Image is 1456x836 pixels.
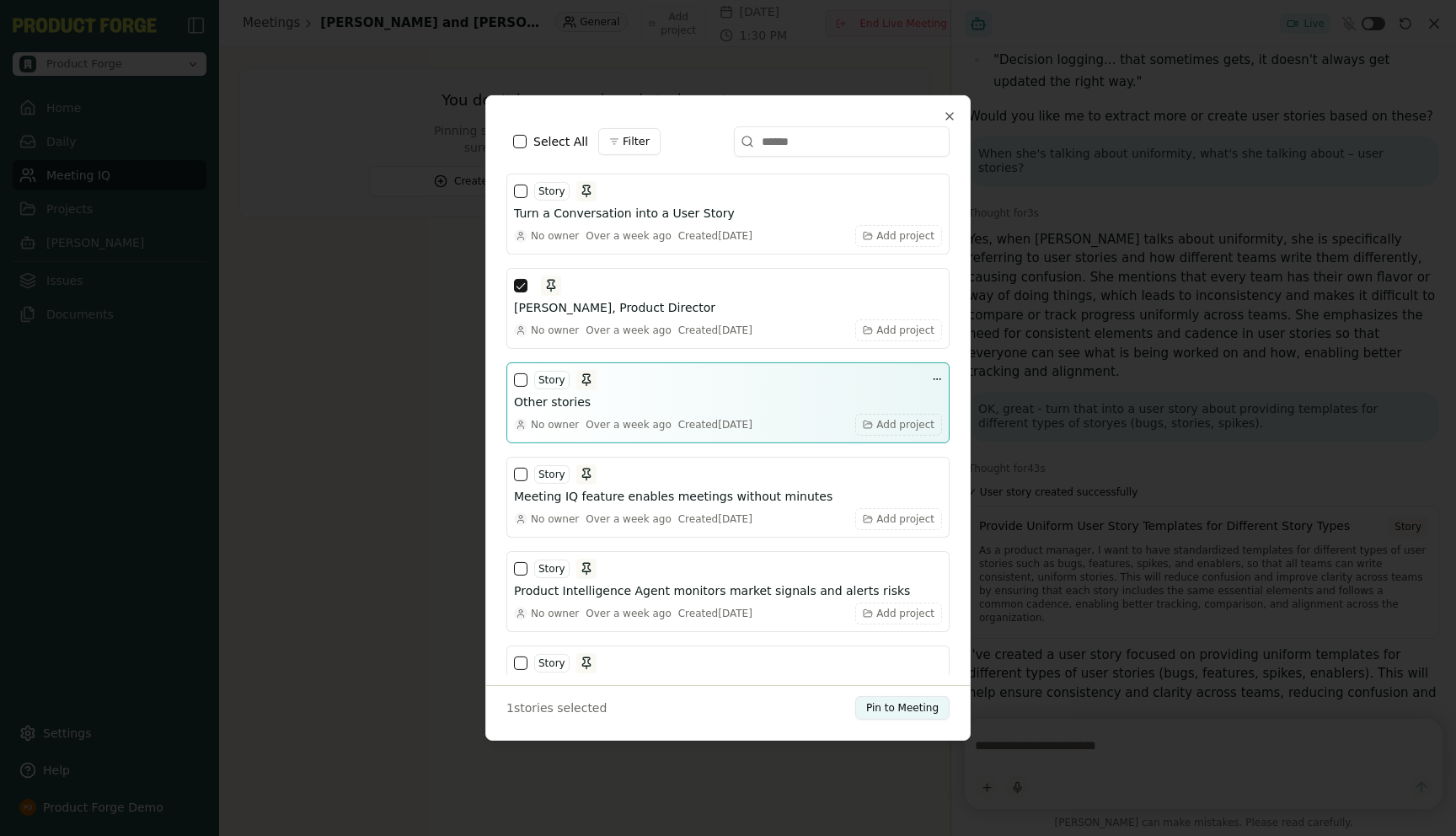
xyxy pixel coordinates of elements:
h3: Turn a Conversation into a User Story [514,205,735,222]
button: Add project [855,508,942,530]
div: Created [DATE] [678,324,752,337]
button: [PERSON_NAME], Product Director [514,299,942,316]
span: No owner [531,418,579,431]
div: Story [534,371,570,389]
div: Story [534,465,570,484]
button: Add project [855,603,942,624]
span: Add project [876,418,934,431]
span: No owner [531,324,579,337]
div: Over a week ago [586,229,672,243]
h3: [PERSON_NAME], Product Director [514,299,715,316]
span: Add project [876,607,934,620]
span: No owner [531,607,579,620]
label: Select All [533,133,588,150]
button: Add project [855,414,942,436]
span: No owner [531,229,579,243]
button: Meeting IQ feature enables meetings without minutes [514,488,942,505]
div: Created [DATE] [678,512,752,526]
span: Add project [876,512,934,526]
div: Story [534,182,570,201]
div: Over a week ago [586,324,672,337]
span: No owner [531,512,579,526]
div: Over a week ago [586,607,672,620]
h3: Meeting IQ feature enables meetings without minutes [514,488,832,505]
button: Other stories [514,394,942,410]
button: Pin to Meeting [855,696,950,720]
button: Add project [855,319,942,341]
span: Add project [876,324,934,337]
button: Turn a Conversation into a User Story [514,205,942,222]
div: Over a week ago [586,512,672,526]
button: Filter [598,128,661,155]
div: Story [534,654,570,673]
div: Story [534,560,570,578]
div: Created [DATE] [678,229,752,243]
span: 1 stories selected [506,699,607,716]
span: Add project [876,229,934,243]
div: Over a week ago [586,418,672,431]
button: Product Intelligence Agent monitors market signals and alerts risks [514,582,942,599]
div: Created [DATE] [678,607,752,620]
div: Created [DATE] [678,418,752,431]
h3: Product Intelligence Agent monitors market signals and alerts risks [514,582,910,599]
h3: Other stories [514,394,591,410]
button: Add project [855,225,942,247]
